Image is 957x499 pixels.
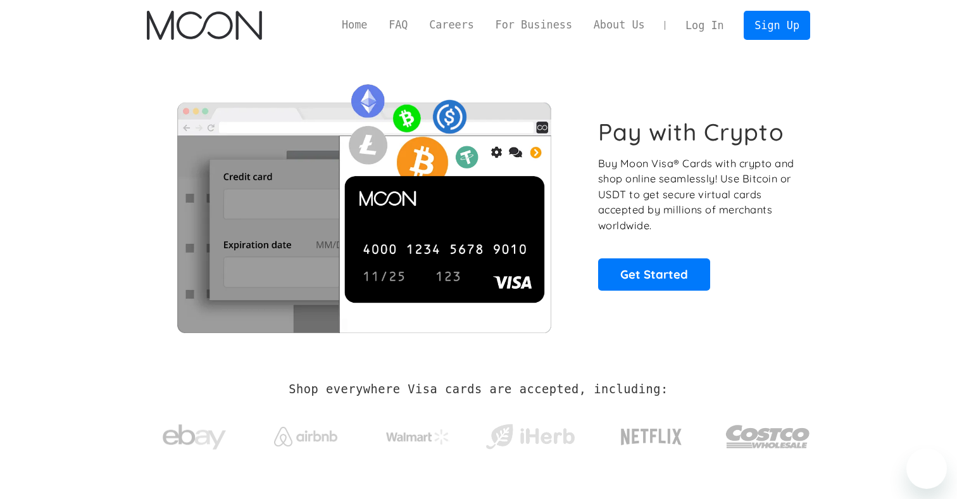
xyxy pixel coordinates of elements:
a: FAQ [378,17,418,33]
a: ebay [147,405,241,464]
h2: Shop everywhere Visa cards are accepted, including: [289,382,668,396]
a: Sign Up [744,11,810,39]
a: Walmart [371,417,465,451]
a: Netflix [595,408,708,459]
img: iHerb [483,420,577,453]
p: Buy Moon Visa® Cards with crypto and shop online seamlessly! Use Bitcoin or USDT to get secure vi... [598,156,796,234]
a: Costco [725,400,810,467]
img: ebay [163,417,226,457]
a: iHerb [483,408,577,460]
a: Careers [418,17,484,33]
a: Log In [675,11,734,39]
a: About Us [583,17,656,33]
img: Moon Logo [147,11,261,40]
img: Walmart [386,429,449,445]
a: Get Started [598,258,710,290]
img: Costco [725,413,810,460]
iframe: Button to launch messaging window [906,448,947,489]
a: home [147,11,261,40]
img: Airbnb [274,427,337,446]
a: Airbnb [259,414,353,453]
img: Netflix [620,421,683,453]
a: Home [331,17,378,33]
a: For Business [485,17,583,33]
img: Moon Cards let you spend your crypto anywhere Visa is accepted. [147,75,580,332]
h1: Pay with Crypto [598,118,784,146]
